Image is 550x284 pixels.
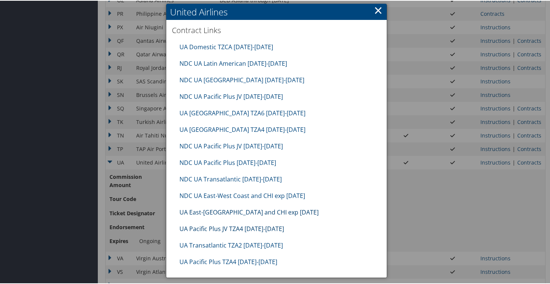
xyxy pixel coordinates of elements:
[179,59,287,67] a: NDC UA Latin American [DATE]-[DATE]
[179,174,282,183] a: NDC UA Transatlantic [DATE]-[DATE]
[179,240,283,249] a: UA Transatlantic TZA2 [DATE]-[DATE]
[374,2,383,17] a: ×
[179,158,276,166] a: NDC UA Pacific Plus [DATE]-[DATE]
[179,125,305,133] a: UA [GEOGRAPHIC_DATA] TZA4 [DATE]-[DATE]
[166,3,387,20] h2: United Airlines
[179,141,283,150] a: NDC UA Pacific Plus JV [DATE]-[DATE]
[179,191,305,199] a: NDC UA East-West Coast and CHI exp [DATE]
[172,24,381,35] h3: Contract Links
[179,108,305,116] a: UA [GEOGRAPHIC_DATA] TZA6 [DATE]-[DATE]
[179,207,319,216] a: UA East-[GEOGRAPHIC_DATA] and CHI exp [DATE]
[179,224,284,232] a: UA Pacific Plus JV TZA4 [DATE]-[DATE]
[179,92,283,100] a: NDC UA Pacific Plus JV [DATE]-[DATE]
[179,42,273,50] a: UA Domestic TZCA [DATE]-[DATE]
[179,257,277,265] a: UA Pacific Plus TZA4 [DATE]-[DATE]
[179,75,304,83] a: NDC UA [GEOGRAPHIC_DATA] [DATE]-[DATE]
